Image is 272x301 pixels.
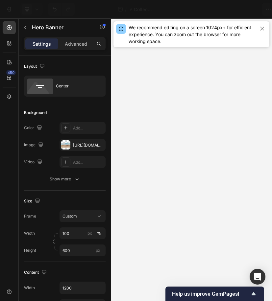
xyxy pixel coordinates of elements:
[33,40,51,47] p: Settings
[24,268,48,277] div: Content
[6,70,16,75] div: 450
[65,40,87,47] p: Advanced
[60,244,106,256] input: px
[213,6,264,13] div: Publish Theme Section
[24,247,36,253] label: Height
[24,230,35,236] label: Width
[56,79,96,94] div: Center
[62,213,77,219] span: Custom
[24,158,44,167] div: Video
[60,227,106,239] input: px%
[73,142,104,148] div: [URL][DOMAIN_NAME]
[24,141,45,150] div: Image
[125,6,127,13] span: /
[73,159,104,165] div: Add...
[50,176,80,182] div: Show more
[24,124,43,132] div: Color
[24,197,41,206] div: Size
[172,290,258,298] button: Show survey - Help us improve GemPages!
[73,125,104,131] div: Add...
[129,24,255,45] div: We recommend editing on a screen 1024px+ for efficient experience. You can zoom out the browser f...
[96,248,100,253] span: px
[60,210,106,222] button: Custom
[129,6,152,13] span: ⚡ Collection Banner (SRH)
[172,291,250,297] span: Help us improve GemPages!
[24,173,106,185] button: Show more
[86,229,94,237] button: %
[32,23,88,31] p: Hero Banner
[111,18,272,301] iframe: Design area
[95,229,103,237] button: px
[24,110,47,116] div: Background
[97,230,101,236] div: %
[24,62,46,71] div: Layout
[250,269,265,285] div: Open Intercom Messenger
[60,282,105,294] input: Auto
[208,3,269,16] button: Publish Theme Section
[48,3,75,16] div: Undo/Redo
[87,230,92,236] div: px
[24,285,35,291] div: Width
[24,213,36,219] label: Frame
